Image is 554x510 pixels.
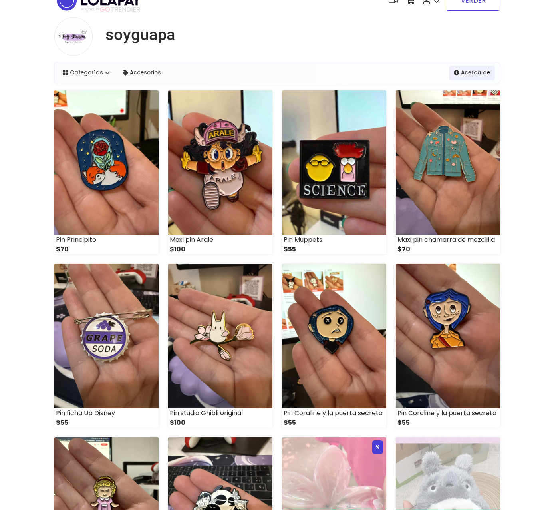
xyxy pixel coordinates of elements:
div: Maxi pin chamarra de mezclilla [396,235,500,245]
div: % [372,440,383,454]
a: Pin Muppets $55 [282,90,386,254]
a: Pin Principito $70 [54,90,159,254]
img: small_1756785709104.jpeg [168,264,272,408]
a: Pin Coraline y la puerta secreta $55 [282,264,386,428]
img: small_1756785820106.jpeg [54,264,159,408]
img: small_1756778116423.jpeg [396,264,500,408]
span: GO [100,5,110,14]
div: $70 [54,245,159,254]
span: POWERED BY [81,7,100,12]
div: $55 [396,418,500,428]
h1: soyguapa [105,25,175,44]
a: Accesorios [118,66,166,80]
div: $55 [54,418,159,428]
img: small_1756832741253.jpeg [282,90,386,235]
a: Categorías [58,66,115,80]
div: Pin Coraline y la puerta secreta [282,408,386,418]
div: Pin Coraline y la puerta secreta [396,408,500,418]
div: $100 [168,418,272,428]
a: Maxi pin chamarra de mezclilla $70 [396,90,500,254]
div: $70 [396,245,500,254]
div: Maxi pin Arale [168,235,272,245]
a: Acerca de [449,66,495,80]
a: Pin ficha Up Disney $55 [54,264,159,428]
a: Pin studio Ghibli original $100 [168,264,272,428]
span: TRENDIER [81,6,140,13]
a: soyguapa [99,25,175,44]
a: Maxi pin Arale $100 [168,90,272,254]
img: small_1756785926324.jpeg [396,90,500,235]
div: Pin Muppets [282,235,386,245]
div: Pin Principito [54,235,159,245]
div: $100 [168,245,272,254]
img: small_1756785572639.jpeg [282,264,386,408]
div: $55 [282,245,386,254]
img: small_1756833073695.jpeg [168,90,272,235]
img: small_1756833187714.jpeg [54,90,159,235]
div: Pin ficha Up Disney [54,408,159,418]
a: Pin Coraline y la puerta secreta $55 [396,264,500,428]
div: Pin studio Ghibli original [168,408,272,418]
div: $55 [282,418,386,428]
